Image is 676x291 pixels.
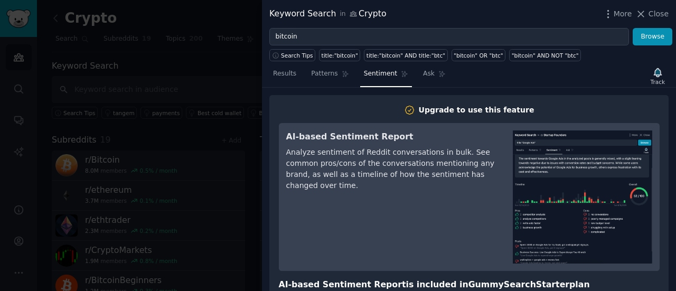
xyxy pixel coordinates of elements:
[614,8,632,20] span: More
[269,49,315,61] button: Search Tips
[286,147,498,191] div: Analyze sentiment of Reddit conversations in bulk. See common pros/cons of the conversations ment...
[322,52,358,59] div: title:"bitcoin"
[513,130,652,264] img: AI-based Sentiment Report
[452,49,506,61] a: "bitcoin" OR "btc"
[307,65,352,87] a: Patterns
[340,10,345,19] span: in
[633,28,672,46] button: Browse
[281,52,313,59] span: Search Tips
[419,65,449,87] a: Ask
[269,28,629,46] input: Try a keyword related to your business
[635,8,669,20] button: Close
[364,49,447,61] a: title:"bitcoin" AND title:"btc"
[649,8,669,20] span: Close
[509,49,581,61] a: "bitcoin" AND NOT "btc"
[454,52,503,59] div: "bitcoin" OR "btc"
[286,130,498,144] h3: AI-based Sentiment Report
[311,69,337,79] span: Patterns
[647,65,669,87] button: Track
[360,65,412,87] a: Sentiment
[423,69,435,79] span: Ask
[273,69,296,79] span: Results
[512,52,579,59] div: "bitcoin" AND NOT "btc"
[367,52,445,59] div: title:"bitcoin" AND title:"btc"
[603,8,632,20] button: More
[269,7,387,21] div: Keyword Search Crypto
[468,279,569,289] span: GummySearch Starter
[419,105,534,116] div: Upgrade to use this feature
[269,65,300,87] a: Results
[319,49,360,61] a: title:"bitcoin"
[364,69,397,79] span: Sentiment
[651,78,665,86] div: Track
